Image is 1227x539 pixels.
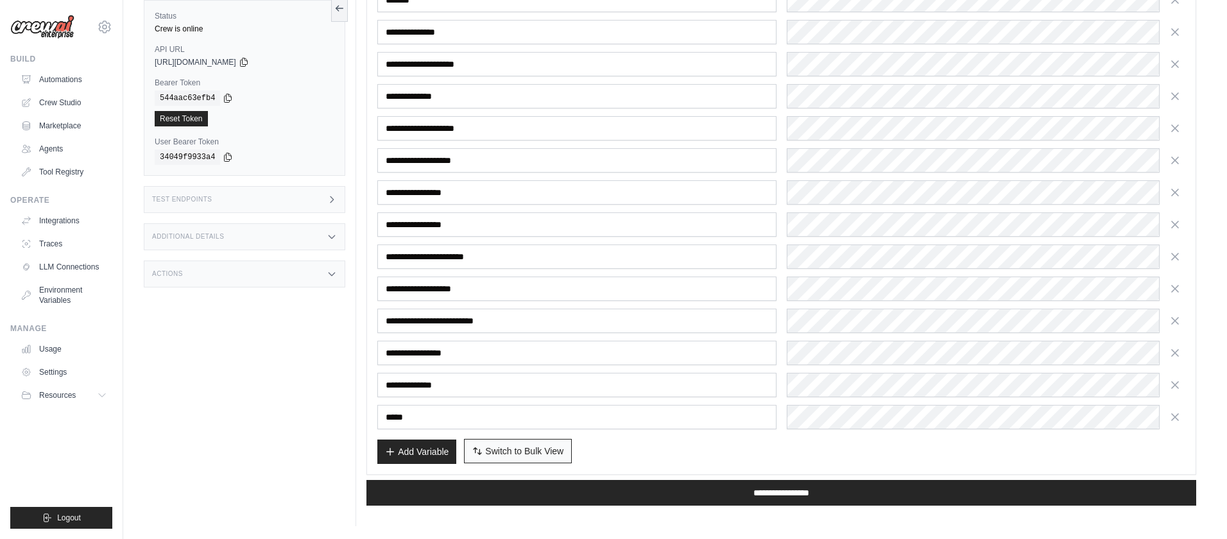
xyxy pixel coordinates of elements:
span: [URL][DOMAIN_NAME] [155,57,236,67]
a: Marketplace [15,116,112,136]
a: Settings [15,362,112,382]
div: Build [10,54,112,64]
iframe: Chat Widget [1163,477,1227,539]
div: Crew is online [155,24,334,34]
a: Usage [15,339,112,359]
span: Switch to Bulk View [485,445,563,458]
h3: Test Endpoints [152,196,212,203]
label: User Bearer Token [155,137,334,147]
code: 544aac63efb4 [155,90,220,106]
a: Automations [15,69,112,90]
button: Resources [15,385,112,406]
div: Operate [10,195,112,205]
code: 34049f9933a4 [155,150,220,165]
a: LLM Connections [15,257,112,277]
button: Add Variable [377,440,456,464]
button: Switch to Bulk View [464,439,572,463]
a: Crew Studio [15,92,112,113]
label: Status [155,11,334,21]
h3: Actions [152,270,183,278]
a: Tool Registry [15,162,112,182]
a: Environment Variables [15,280,112,311]
a: Reset Token [155,111,208,126]
img: Logo [10,15,74,39]
span: Resources [39,390,76,400]
label: Bearer Token [155,78,334,88]
h3: Additional Details [152,233,224,241]
span: Logout [57,513,81,523]
a: Integrations [15,210,112,231]
a: Agents [15,139,112,159]
label: API URL [155,44,334,55]
div: Manage [10,323,112,334]
a: Traces [15,234,112,254]
button: Logout [10,507,112,529]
